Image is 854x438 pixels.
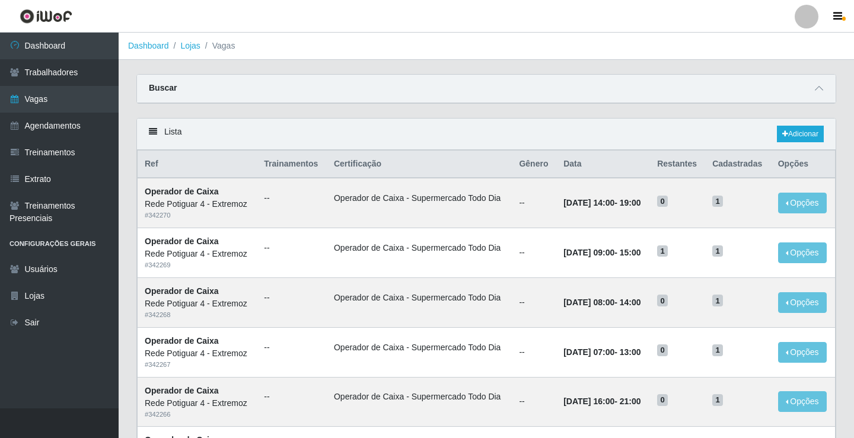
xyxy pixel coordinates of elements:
[657,245,668,257] span: 1
[512,151,556,178] th: Gênero
[777,126,824,142] a: Adicionar
[264,192,320,204] ul: --
[327,151,512,178] th: Certificação
[145,386,219,395] strong: Operador de Caixa
[657,394,668,406] span: 0
[563,298,640,307] strong: -
[620,298,641,307] time: 14:00
[650,151,705,178] th: Restantes
[145,347,250,360] div: Rede Potiguar 4 - Extremoz
[264,242,320,254] ul: --
[145,187,219,196] strong: Operador de Caixa
[128,41,169,50] a: Dashboard
[180,41,200,50] a: Lojas
[512,277,556,327] td: --
[620,198,641,207] time: 19:00
[563,397,614,406] time: [DATE] 16:00
[145,198,250,210] div: Rede Potiguar 4 - Extremoz
[712,295,723,306] span: 1
[334,242,505,254] li: Operador de Caixa - Supermercado Todo Dia
[563,198,614,207] time: [DATE] 14:00
[512,178,556,228] td: --
[778,292,827,313] button: Opções
[620,248,641,257] time: 15:00
[149,83,177,92] strong: Buscar
[20,9,72,24] img: CoreUI Logo
[563,248,614,257] time: [DATE] 09:00
[145,260,250,270] div: # 342269
[778,242,827,263] button: Opções
[145,360,250,370] div: # 342267
[145,410,250,420] div: # 342266
[334,391,505,403] li: Operador de Caixa - Supermercado Todo Dia
[778,391,827,412] button: Opções
[264,391,320,403] ul: --
[563,347,614,357] time: [DATE] 07:00
[712,245,723,257] span: 1
[620,347,641,357] time: 13:00
[712,196,723,207] span: 1
[512,377,556,427] td: --
[712,394,723,406] span: 1
[334,292,505,304] li: Operador de Caixa - Supermercado Todo Dia
[119,33,854,60] nav: breadcrumb
[200,40,235,52] li: Vagas
[145,210,250,220] div: # 342270
[778,342,827,363] button: Opções
[563,248,640,257] strong: -
[145,248,250,260] div: Rede Potiguar 4 - Extremoz
[563,298,614,307] time: [DATE] 08:00
[563,347,640,357] strong: -
[257,151,327,178] th: Trainamentos
[657,196,668,207] span: 0
[145,286,219,296] strong: Operador de Caixa
[563,198,640,207] strong: -
[712,344,723,356] span: 1
[771,151,836,178] th: Opções
[556,151,650,178] th: Data
[512,327,556,377] td: --
[145,397,250,410] div: Rede Potiguar 4 - Extremoz
[657,295,668,306] span: 0
[138,151,257,178] th: Ref
[705,151,771,178] th: Cadastradas
[137,119,836,150] div: Lista
[334,192,505,204] li: Operador de Caixa - Supermercado Todo Dia
[145,336,219,346] strong: Operador de Caixa
[512,228,556,278] td: --
[563,397,640,406] strong: -
[145,310,250,320] div: # 342268
[657,344,668,356] span: 0
[264,292,320,304] ul: --
[778,193,827,213] button: Opções
[145,236,219,246] strong: Operador de Caixa
[334,341,505,354] li: Operador de Caixa - Supermercado Todo Dia
[264,341,320,354] ul: --
[145,298,250,310] div: Rede Potiguar 4 - Extremoz
[620,397,641,406] time: 21:00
